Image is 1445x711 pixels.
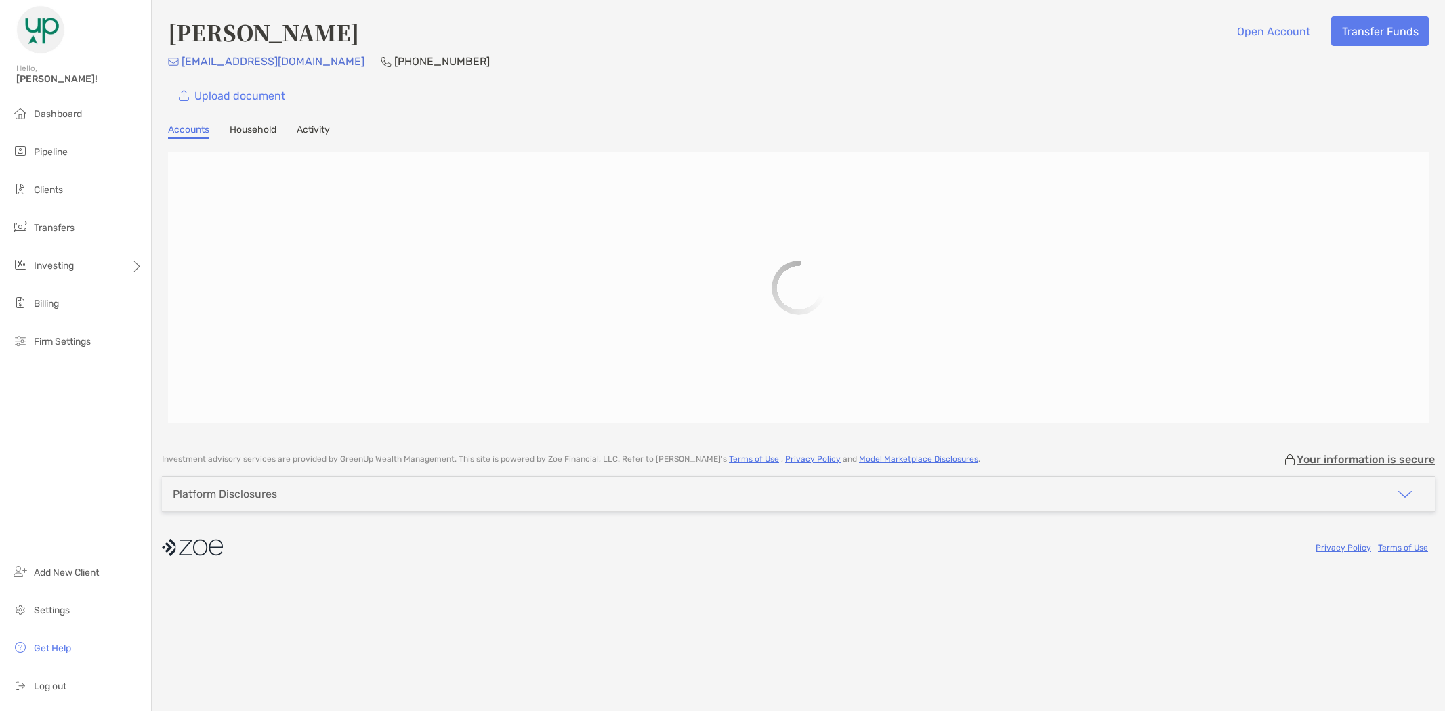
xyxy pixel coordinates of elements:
img: transfers icon [12,219,28,235]
button: Transfer Funds [1331,16,1429,46]
img: Zoe Logo [16,5,65,54]
p: Investment advisory services are provided by GreenUp Wealth Management . This site is powered by ... [162,454,980,465]
img: clients icon [12,181,28,197]
h4: [PERSON_NAME] [168,16,359,47]
img: investing icon [12,257,28,273]
a: Terms of Use [1378,543,1428,553]
a: Upload document [168,81,295,110]
a: Privacy Policy [785,454,841,464]
a: Household [230,124,276,139]
img: dashboard icon [12,105,28,121]
a: Terms of Use [729,454,779,464]
span: Billing [34,298,59,309]
span: Settings [34,605,70,616]
img: billing icon [12,295,28,311]
p: [PHONE_NUMBER] [394,53,490,70]
a: Privacy Policy [1316,543,1371,553]
a: Model Marketplace Disclosures [859,454,978,464]
span: Clients [34,184,63,196]
span: Get Help [34,643,71,654]
p: Your information is secure [1297,453,1435,466]
span: Transfers [34,222,75,234]
img: Phone Icon [381,56,392,67]
span: Log out [34,681,66,692]
img: firm-settings icon [12,332,28,349]
img: icon arrow [1397,486,1413,502]
a: Accounts [168,124,209,139]
a: Activity [297,124,330,139]
img: logout icon [12,677,28,693]
img: add_new_client icon [12,563,28,580]
span: Firm Settings [34,336,91,347]
button: Open Account [1226,16,1320,46]
img: get-help icon [12,639,28,655]
img: company logo [162,532,223,563]
img: pipeline icon [12,143,28,159]
span: Dashboard [34,108,82,120]
img: settings icon [12,601,28,618]
span: Investing [34,260,74,272]
img: button icon [179,90,189,102]
p: [EMAIL_ADDRESS][DOMAIN_NAME] [182,53,364,70]
img: Email Icon [168,58,179,66]
div: Platform Disclosures [173,488,277,500]
span: Add New Client [34,567,99,578]
span: Pipeline [34,146,68,158]
span: [PERSON_NAME]! [16,73,143,85]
